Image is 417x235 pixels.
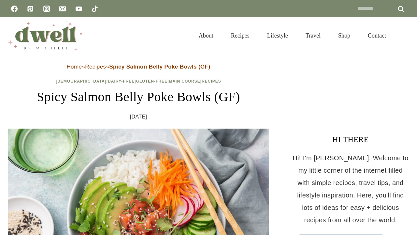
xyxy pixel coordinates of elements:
nav: Primary Navigation [190,24,395,47]
a: About [190,24,222,47]
a: Lifestyle [258,24,297,47]
a: Email [56,2,69,15]
button: View Search Form [398,30,409,41]
a: Recipes [202,79,221,84]
a: Travel [297,24,329,47]
strong: Spicy Salmon Belly Poke Bowls (GF) [109,64,210,70]
a: Shop [329,24,359,47]
h3: HI THERE [292,133,409,145]
span: » » [66,64,210,70]
img: DWELL by michelle [8,21,83,51]
a: Recipes [85,64,106,70]
a: [DEMOGRAPHIC_DATA] [56,79,107,84]
a: Main Course [169,79,200,84]
a: Recipes [222,24,258,47]
a: Gluten-Free [136,79,167,84]
time: [DATE] [130,112,147,122]
a: TikTok [88,2,101,15]
a: Dairy-Free [108,79,135,84]
a: YouTube [72,2,85,15]
p: Hi! I'm [PERSON_NAME]. Welcome to my little corner of the internet filled with simple recipes, tr... [292,152,409,226]
a: Instagram [40,2,53,15]
a: Home [66,64,82,70]
a: Pinterest [24,2,37,15]
a: Facebook [8,2,21,15]
span: | | | | [56,79,221,84]
h1: Spicy Salmon Belly Poke Bowls (GF) [8,87,269,107]
a: Contact [359,24,395,47]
